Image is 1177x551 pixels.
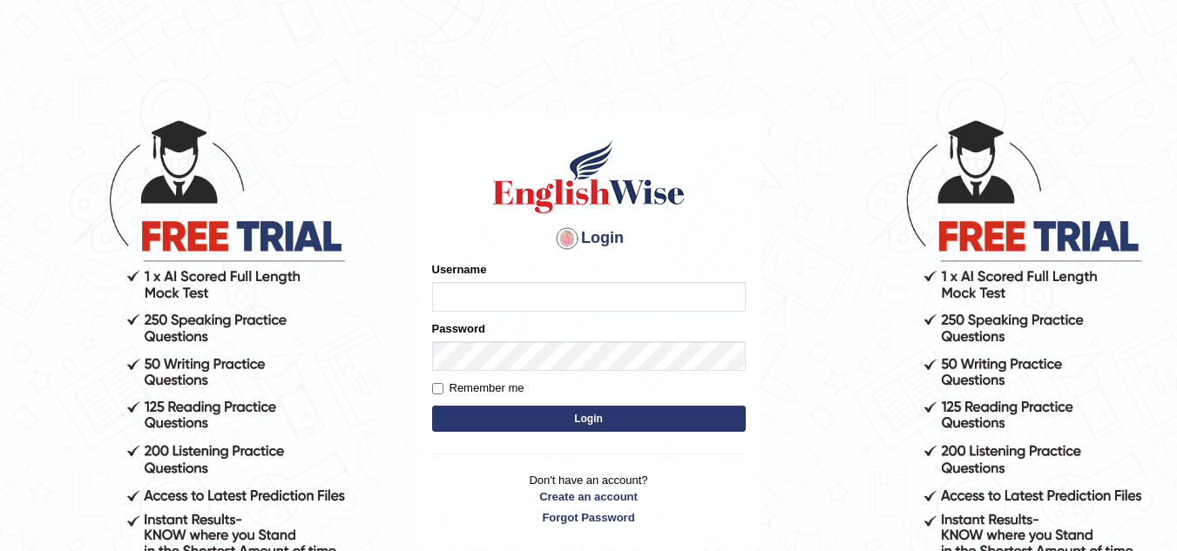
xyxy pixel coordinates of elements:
[432,320,485,337] label: Password
[432,509,746,526] a: Forgot Password
[432,225,746,252] h4: Login
[490,138,688,216] img: Logo of English Wise sign in for intelligent practice with AI
[432,472,746,526] p: Don't have an account?
[432,406,746,432] button: Login
[432,383,443,394] input: Remember me
[432,261,487,278] label: Username
[432,488,746,505] a: Create an account
[432,380,524,397] label: Remember me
